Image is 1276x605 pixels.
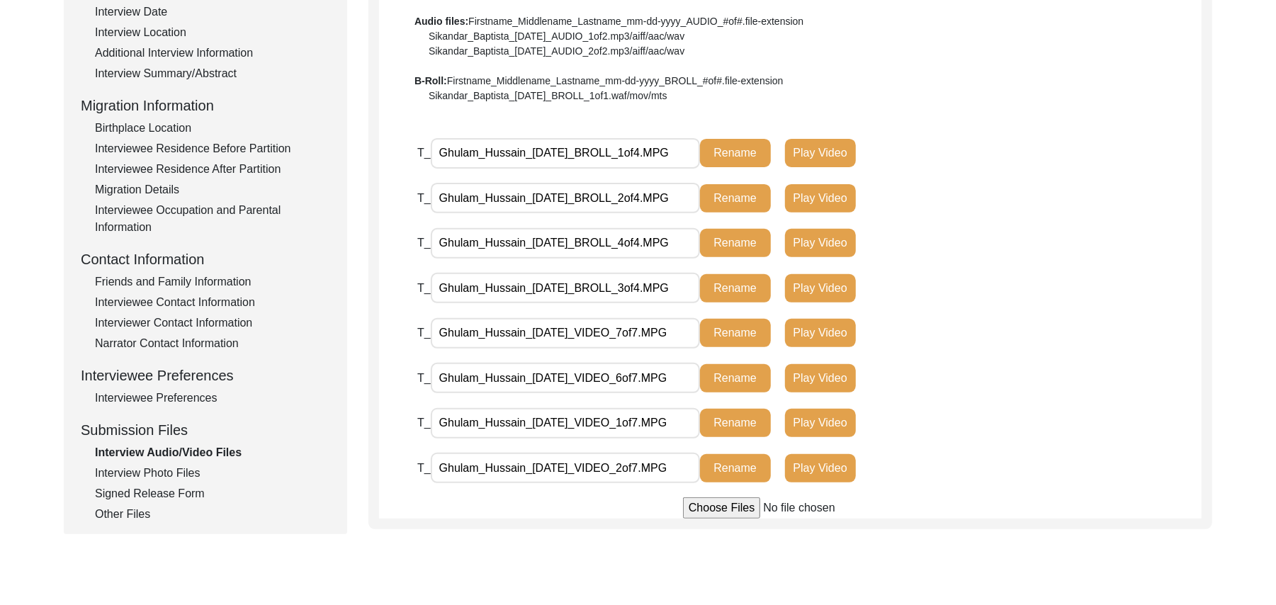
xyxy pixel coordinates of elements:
[95,506,330,523] div: Other Files
[417,462,431,474] span: T_
[700,364,771,392] button: Rename
[417,237,431,249] span: T_
[81,419,330,441] div: Submission Files
[700,229,771,257] button: Rename
[95,485,330,502] div: Signed Release Form
[700,409,771,437] button: Rename
[785,364,856,392] button: Play Video
[95,4,330,21] div: Interview Date
[700,319,771,347] button: Rename
[417,327,431,339] span: T_
[700,274,771,302] button: Rename
[95,390,330,407] div: Interviewee Preferences
[417,372,431,384] span: T_
[414,75,447,86] b: B-Roll:
[95,181,330,198] div: Migration Details
[417,147,431,159] span: T_
[785,274,856,302] button: Play Video
[95,65,330,82] div: Interview Summary/Abstract
[700,184,771,213] button: Rename
[417,282,431,294] span: T_
[414,16,468,27] b: Audio files:
[700,454,771,482] button: Rename
[95,335,330,352] div: Narrator Contact Information
[95,24,330,41] div: Interview Location
[81,365,330,386] div: Interviewee Preferences
[785,319,856,347] button: Play Video
[95,273,330,290] div: Friends and Family Information
[785,229,856,257] button: Play Video
[417,192,431,204] span: T_
[95,444,330,461] div: Interview Audio/Video Files
[95,294,330,311] div: Interviewee Contact Information
[95,315,330,332] div: Interviewer Contact Information
[95,202,330,236] div: Interviewee Occupation and Parental Information
[700,139,771,167] button: Rename
[417,417,431,429] span: T_
[785,139,856,167] button: Play Video
[785,409,856,437] button: Play Video
[95,45,330,62] div: Additional Interview Information
[95,465,330,482] div: Interview Photo Files
[81,249,330,270] div: Contact Information
[785,454,856,482] button: Play Video
[95,161,330,178] div: Interviewee Residence After Partition
[81,95,330,116] div: Migration Information
[95,140,330,157] div: Interviewee Residence Before Partition
[95,120,330,137] div: Birthplace Location
[785,184,856,213] button: Play Video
